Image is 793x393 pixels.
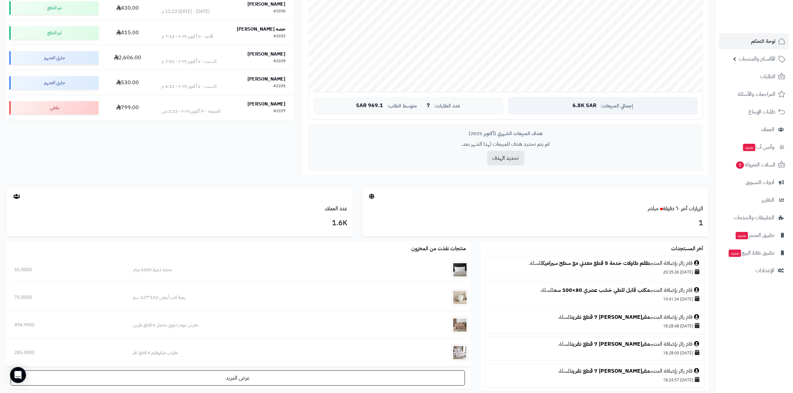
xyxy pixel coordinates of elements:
a: الإعدادات [719,263,789,279]
h3: آخر المستجدات [671,246,703,252]
span: لوحة التحكم [751,37,775,46]
div: Open Intercom Messenger [10,367,26,383]
div: جاري التجهيز [9,76,99,90]
div: قام زائر بإضافة المنتج للسلة. [488,367,701,375]
div: [DATE] 18:28:48 [488,321,701,330]
strong: [PERSON_NAME] [247,100,285,107]
img: رمية كنب أبيض 152*127 سم [452,289,468,306]
div: هدف المبيعات الشهري (أكتوبر 2025) [313,130,698,137]
img: مفرش ميكروفيبر 4 قطع نفر [452,344,468,361]
span: جديد [743,144,755,151]
span: تطبيق نقاط البيع [728,248,774,258]
div: تم الدفع [9,26,99,40]
div: 75.0000 [14,294,118,301]
div: [DATE] 18:24:57 [488,375,701,384]
div: مخدة دنتيلا 1000جرام [133,267,389,273]
span: التقارير [762,195,774,205]
div: 65.0000 [14,267,118,273]
span: عدد الطلبات: [434,103,460,109]
div: مفرش ميكروفيبر 4 قطع نفر [133,349,389,356]
span: التطبيقات والخدمات [734,213,774,222]
a: العملاء [719,121,789,137]
span: 969.1 SAR [356,103,383,109]
img: مفرش نيوم شتوي مخمل 6 قطع نفرين [452,317,468,333]
strong: حصه [PERSON_NAME] [237,26,285,33]
a: وآتس آبجديد [719,139,789,155]
div: ملغي [9,101,99,114]
div: قام زائر بإضافة المنتج للسلة. [488,340,701,348]
a: مكتب قابل للطي خشب عصري 80×100 سم [554,286,650,294]
span: 5 [736,161,744,169]
div: قام زائر بإضافة المنتج للسلة. [488,313,701,321]
strong: [PERSON_NAME] [247,1,285,8]
img: مخدة دنتيلا 1000جرام [452,262,468,278]
a: أدوات التسويق [719,174,789,190]
a: تطبيق نقاط البيعجديد [719,245,789,261]
span: 6.8K SAR [573,103,596,109]
span: إجمالي المبيعات: [600,103,633,109]
div: #2235 [273,8,285,15]
a: عدد العملاء [325,205,347,213]
div: السبت - ٤ أكتوبر ٢٠٢٥ - 6:21 م [162,83,216,90]
span: الطلبات [760,72,775,81]
strong: [PERSON_NAME] [247,51,285,58]
div: [DATE] 18:28:09 [488,348,701,357]
span: جديد [736,232,748,239]
span: متوسط الطلب: [387,103,417,109]
span: السلات المتروكة [735,160,775,169]
h3: 1.6K [12,218,347,229]
span: 7 [427,103,430,109]
div: [DATE] - [DATE] 11:23 م [162,8,209,15]
div: [DATE] 19:41:34 [488,294,701,303]
img: logo-2.png [748,17,787,31]
a: مفر[PERSON_NAME] 7 قطع نفرين [571,367,650,375]
span: جديد [729,250,741,257]
a: عرض المزيد [11,370,465,386]
a: طلبات الإرجاع [719,104,789,120]
h3: منتجات نفذت من المخزون [411,246,466,252]
div: #2229 [273,58,285,65]
a: مفر[PERSON_NAME] 7 قطع نفرين [571,313,650,321]
h3: 1 [367,218,703,229]
div: تم الدفع [9,1,99,15]
span: أدوات التسويق [745,178,774,187]
a: تطبيق المتجرجديد [719,227,789,243]
td: 2,606.00 [101,46,154,70]
div: 494.9900 [14,322,118,328]
td: 530.00 [101,71,154,95]
span: الإعدادات [755,266,774,275]
span: طلبات الإرجاع [748,107,775,116]
span: | [421,103,423,108]
p: لم يتم تحديد هدف للمبيعات لهذا الشهر بعد. [313,140,698,148]
a: لوحة التحكم [719,33,789,49]
td: 799.00 [101,96,154,120]
div: الأحد - ٥ أكتوبر ٢٠٢٥ - 7:13 م [162,33,213,40]
div: #2232 [273,33,285,40]
small: مباشر [648,205,658,213]
div: قام زائر بإضافة المنتج للسلة. [488,287,701,294]
a: مفر[PERSON_NAME] 7 قطع نفرين [571,340,650,348]
a: الطلبات [719,69,789,85]
a: التطبيقات والخدمات [719,210,789,226]
div: [DATE] 20:35:36 [488,267,701,277]
span: المراجعات والأسئلة [738,90,775,99]
div: #2231 [273,83,285,90]
span: وآتس آب [742,142,774,152]
span: العملاء [761,125,774,134]
button: تحديد الهدف [487,151,524,165]
span: الأقسام والمنتجات [739,54,775,64]
strong: [PERSON_NAME] [247,76,285,83]
div: الجمعة - ٣ أكتوبر ٢٠٢٥ - 2:33 ص [162,108,220,115]
a: المراجعات والأسئلة [719,86,789,102]
div: 285.0000 [14,349,118,356]
a: السلات المتروكة5 [719,157,789,173]
div: قام زائر بإضافة المنتج للسلة. [488,260,701,267]
a: التقارير [719,192,789,208]
div: #2227 [273,108,285,115]
div: جاري التجهيز [9,51,99,65]
div: السبت - ٤ أكتوبر ٢٠٢٥ - 7:52 م [162,58,216,65]
div: رمية كنب أبيض 152*127 سم [133,294,389,301]
a: طقم طاولات خدمة 5 قطع معدني مع سطح سيراميك [542,259,650,267]
td: 415.00 [101,21,154,45]
div: مفرش نيوم شتوي مخمل 6 قطع نفرين [133,322,389,328]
